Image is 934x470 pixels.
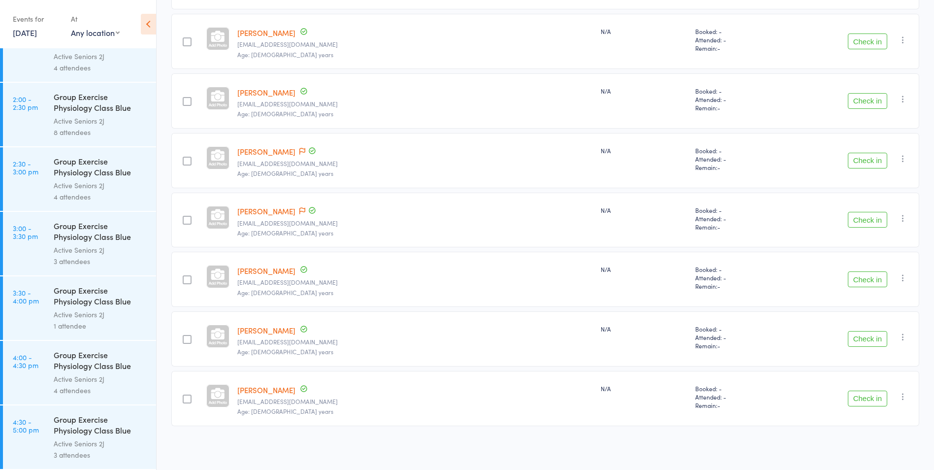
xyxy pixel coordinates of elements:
div: Active Seniors 2J [54,309,148,320]
span: Remain: [695,103,780,112]
time: 2:00 - 2:30 pm [13,95,38,111]
small: youngenr@gmail.com [237,398,593,405]
div: Active Seniors 2J [54,244,148,256]
small: arr@bridgestar.com.au [237,160,593,167]
div: Any location [71,27,120,38]
div: Events for [13,11,61,27]
span: Attended: - [695,155,780,163]
div: Group Exercise Physiology Class Blue Room [54,220,148,244]
span: Remain: [695,341,780,350]
div: Active Seniors 2J [54,180,148,191]
button: Check in [848,212,887,228]
a: 2:30 -3:00 pmGroup Exercise Physiology Class Blue RoomActive Seniors 2J4 attendees [3,147,156,211]
a: 2:00 -2:30 pmGroup Exercise Physiology Class Blue RoomActive Seniors 2J8 attendees [3,83,156,146]
div: N/A [601,325,687,333]
button: Check in [848,331,887,347]
div: 4 attendees [54,191,148,202]
small: mmthompson@bigpond.com [237,279,593,286]
span: Booked: - [695,325,780,333]
div: 3 attendees [54,449,148,461]
div: Active Seniors 2J [54,438,148,449]
div: N/A [601,27,687,35]
div: N/A [601,146,687,155]
a: [PERSON_NAME] [237,87,295,98]
small: Patpang315@gmail.com [237,101,593,107]
button: Check in [848,34,887,49]
span: Remain: [695,282,780,290]
span: Booked: - [695,146,780,155]
small: kerryrob77@gmail.com [237,220,593,227]
a: 3:00 -3:30 pmGroup Exercise Physiology Class Blue RoomActive Seniors 2J3 attendees [3,212,156,275]
time: 3:30 - 4:00 pm [13,289,39,304]
div: 4 attendees [54,385,148,396]
div: N/A [601,384,687,393]
span: Attended: - [695,273,780,282]
a: 12:30 -1:00 pmGroup Exercise Physiology Class Blue RoomActive Seniors 2J4 attendees [3,18,156,82]
span: Attended: - [695,35,780,44]
div: Group Exercise Physiology Class Blue Room [54,156,148,180]
span: Age: [DEMOGRAPHIC_DATA] years [237,109,333,118]
div: Group Exercise Physiology Class Blue Room [54,91,148,115]
span: Attended: - [695,214,780,223]
span: Booked: - [695,206,780,214]
div: 8 attendees [54,127,148,138]
span: Age: [DEMOGRAPHIC_DATA] years [237,50,333,59]
a: [PERSON_NAME] [237,28,295,38]
div: N/A [601,206,687,214]
span: Remain: [695,223,780,231]
small: jan.okeefe2022@gmail.com [237,41,593,48]
span: - [717,401,720,409]
div: Active Seniors 2J [54,373,148,385]
span: Remain: [695,44,780,52]
small: ishbelmac@gmail.com [237,338,593,345]
span: Booked: - [695,265,780,273]
a: 4:30 -5:00 pmGroup Exercise Physiology Class Blue RoomActive Seniors 2J3 attendees [3,405,156,469]
button: Check in [848,153,887,168]
span: Attended: - [695,333,780,341]
a: 3:30 -4:00 pmGroup Exercise Physiology Class Blue RoomActive Seniors 2J1 attendee [3,276,156,340]
span: Booked: - [695,384,780,393]
a: [PERSON_NAME] [237,266,295,276]
span: Age: [DEMOGRAPHIC_DATA] years [237,229,333,237]
a: [DATE] [13,27,37,38]
div: 1 attendee [54,320,148,332]
span: Booked: - [695,27,780,35]
div: Active Seniors 2J [54,115,148,127]
div: Group Exercise Physiology Class Blue Room [54,285,148,309]
a: [PERSON_NAME] [237,325,295,336]
span: - [717,282,720,290]
span: Age: [DEMOGRAPHIC_DATA] years [237,407,333,415]
span: Age: [DEMOGRAPHIC_DATA] years [237,169,333,177]
time: 4:00 - 4:30 pm [13,353,38,369]
span: - [717,223,720,231]
a: 4:00 -4:30 pmGroup Exercise Physiology Class Blue RoomActive Seniors 2J4 attendees [3,341,156,404]
span: Remain: [695,163,780,171]
time: 4:30 - 5:00 pm [13,418,39,434]
div: N/A [601,265,687,273]
span: Remain: [695,401,780,409]
span: Attended: - [695,95,780,103]
span: - [717,341,720,350]
span: Attended: - [695,393,780,401]
span: Age: [DEMOGRAPHIC_DATA] years [237,347,333,356]
a: [PERSON_NAME] [237,146,295,157]
div: Active Seniors 2J [54,51,148,62]
div: 4 attendees [54,62,148,73]
a: [PERSON_NAME] [237,206,295,216]
span: Booked: - [695,87,780,95]
div: Group Exercise Physiology Class Blue Room [54,349,148,373]
a: [PERSON_NAME] [237,385,295,395]
span: - [717,44,720,52]
time: 3:00 - 3:30 pm [13,224,38,240]
span: Age: [DEMOGRAPHIC_DATA] years [237,288,333,297]
div: At [71,11,120,27]
button: Check in [848,391,887,406]
div: 3 attendees [54,256,148,267]
div: N/A [601,87,687,95]
time: 2:30 - 3:00 pm [13,160,38,175]
span: - [717,103,720,112]
span: - [717,163,720,171]
button: Check in [848,93,887,109]
div: Group Exercise Physiology Class Blue Room [54,414,148,438]
button: Check in [848,271,887,287]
